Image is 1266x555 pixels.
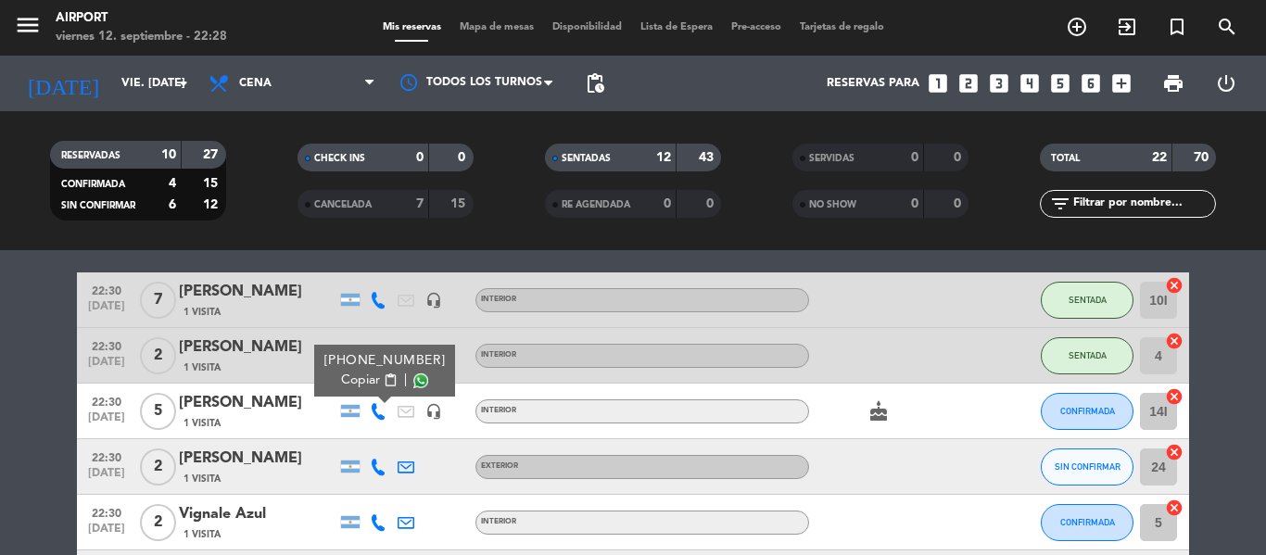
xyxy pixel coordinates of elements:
strong: 15 [203,177,222,190]
strong: 0 [954,197,965,210]
span: RESERVADAS [61,151,120,160]
i: looks_4 [1018,71,1042,95]
strong: 27 [203,148,222,161]
span: | [404,371,408,390]
i: search [1216,16,1238,38]
span: CHECK INS [314,154,365,163]
strong: 70 [1194,151,1212,164]
strong: 4 [169,177,176,190]
span: 22:30 [83,279,130,300]
div: Airport [56,9,227,28]
div: Vignale Azul [179,502,336,526]
span: 22:30 [83,334,130,356]
span: INTERIOR [481,296,516,303]
i: filter_list [1049,193,1071,215]
i: looks_two [956,71,981,95]
strong: 6 [169,198,176,211]
div: [PERSON_NAME] [179,335,336,359]
div: [PERSON_NAME] [179,447,336,471]
i: cancel [1165,332,1184,350]
span: NO SHOW [809,200,856,209]
i: cake [867,400,890,423]
div: [PERSON_NAME] [179,280,336,304]
button: Copiarcontent_paste [341,371,398,390]
div: [PHONE_NUMBER] [324,351,446,371]
strong: 0 [458,151,469,164]
strong: 0 [664,197,671,210]
span: Disponibilidad [543,22,631,32]
i: looks_6 [1079,71,1103,95]
i: cancel [1165,443,1184,461]
span: 1 Visita [184,416,221,431]
strong: 43 [699,151,717,164]
span: [DATE] [83,467,130,488]
strong: 22 [1152,151,1167,164]
span: 1 Visita [184,527,221,542]
i: cancel [1165,276,1184,295]
strong: 0 [911,197,918,210]
i: power_settings_new [1215,72,1237,95]
span: 22:30 [83,446,130,467]
strong: 0 [706,197,717,210]
i: looks_5 [1048,71,1072,95]
span: INTERIOR [481,407,516,414]
i: cancel [1165,498,1184,517]
i: arrow_drop_down [172,72,195,95]
span: Pre-acceso [722,22,791,32]
input: Filtrar por nombre... [1071,194,1215,214]
i: headset_mic [425,292,442,309]
span: SIN CONFIRMAR [61,201,135,210]
span: 22:30 [83,501,130,523]
span: pending_actions [584,72,606,95]
span: INTERIOR [481,518,516,525]
span: CONFIRMADA [1060,406,1115,416]
span: Reservas para [827,77,919,90]
i: add_box [1109,71,1133,95]
span: [DATE] [83,356,130,377]
i: looks_3 [987,71,1011,95]
span: 2 [140,448,176,486]
span: 1 Visita [184,360,221,375]
div: LOG OUT [1199,56,1252,111]
strong: 10 [161,148,176,161]
span: content_paste [384,373,398,387]
span: 2 [140,337,176,374]
button: CONFIRMADA [1041,504,1133,541]
span: 5 [140,393,176,430]
span: [DATE] [83,411,130,433]
strong: 0 [416,151,424,164]
button: SIN CONFIRMAR [1041,448,1133,486]
strong: 0 [954,151,965,164]
span: SIN CONFIRMAR [1055,461,1120,472]
i: looks_one [926,71,950,95]
i: cancel [1165,387,1184,406]
i: exit_to_app [1116,16,1138,38]
span: EXTERIOR [481,462,518,470]
strong: 0 [911,151,918,164]
i: turned_in_not [1166,16,1188,38]
span: INTERIOR [481,351,516,359]
i: [DATE] [14,63,112,104]
span: SENTADA [1069,350,1107,360]
span: RE AGENDADA [562,200,630,209]
span: CONFIRMADA [1060,517,1115,527]
span: Mis reservas [373,22,450,32]
button: CONFIRMADA [1041,393,1133,430]
button: menu [14,11,42,45]
span: [DATE] [83,300,130,322]
button: SENTADA [1041,282,1133,319]
strong: 12 [656,151,671,164]
span: SERVIDAS [809,154,855,163]
i: headset_mic [425,403,442,420]
div: viernes 12. septiembre - 22:28 [56,28,227,46]
span: Cena [239,77,272,90]
span: SENTADAS [562,154,611,163]
span: SENTADA [1069,295,1107,305]
i: add_circle_outline [1066,16,1088,38]
span: print [1162,72,1184,95]
strong: 12 [203,198,222,211]
span: 22:30 [83,390,130,411]
i: menu [14,11,42,39]
span: Tarjetas de regalo [791,22,893,32]
span: 7 [140,282,176,319]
